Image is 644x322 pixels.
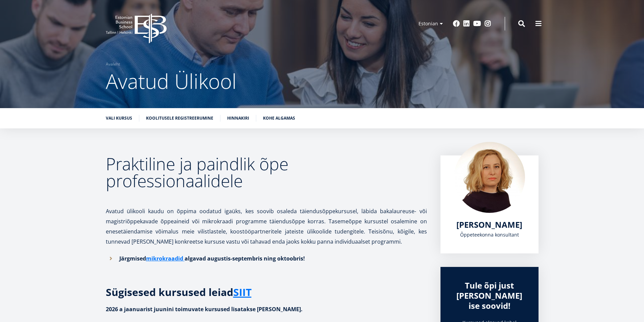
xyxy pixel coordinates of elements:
[106,61,120,68] a: Avaleht
[454,280,525,311] div: Tule õpi just [PERSON_NAME] ise soovid!
[263,115,295,122] a: Kohe algamas
[227,115,249,122] a: Hinnakiri
[151,253,183,264] a: ikrokraadid
[456,219,522,230] span: [PERSON_NAME]
[463,20,470,27] a: Linkedin
[454,230,525,240] div: Õppeteekonna konsultant
[106,155,427,189] h2: Praktiline ja paindlik õpe professionaalidele
[473,20,481,27] a: Youtube
[233,287,252,297] a: SIIT
[106,67,237,95] span: Avatud Ülikool
[454,142,525,213] img: Kadri Osula Learning Journey Advisor
[146,115,213,122] a: Koolitusele registreerumine
[456,220,522,230] a: [PERSON_NAME]
[119,255,305,262] strong: Järgmised algavad augustis-septembris ning oktoobris!
[106,285,252,299] strong: Sügisesed kursused leiad
[106,115,132,122] a: Vali kursus
[484,20,491,27] a: Instagram
[106,196,427,247] p: Avatud ülikooli kaudu on õppima oodatud igaüks, kes soovib osaleda täiendusõppekursusel, läbida b...
[453,20,460,27] a: Facebook
[146,253,151,264] a: m
[106,305,303,313] strong: 2026 a jaanuarist juunini toimuvate kursused lisatakse [PERSON_NAME].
